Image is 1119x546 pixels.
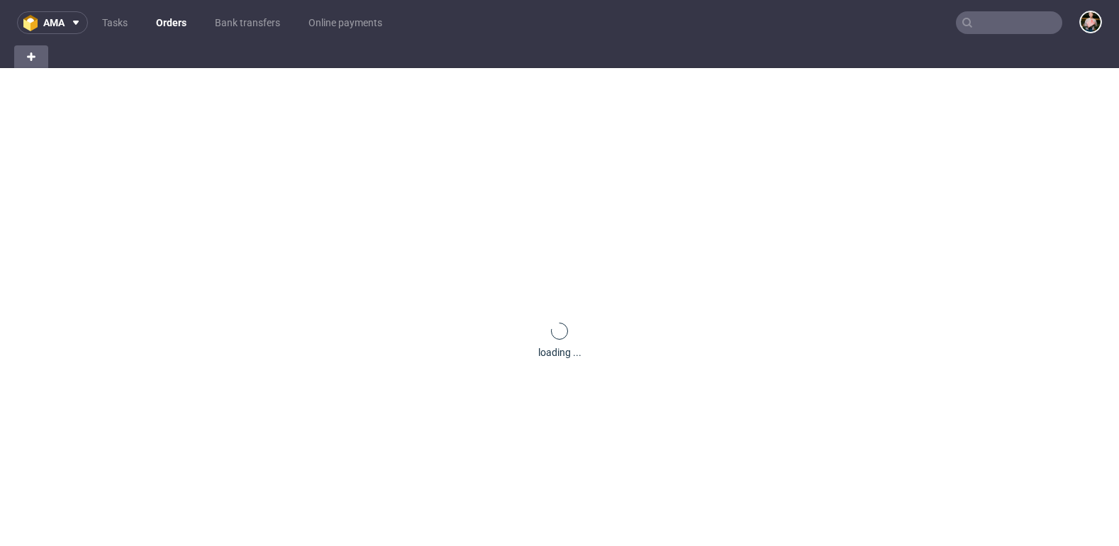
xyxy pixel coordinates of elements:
a: Orders [147,11,195,34]
a: Tasks [94,11,136,34]
a: Bank transfers [206,11,289,34]
a: Online payments [300,11,391,34]
span: ama [43,18,65,28]
img: Marta Tomaszewska [1081,12,1101,32]
img: logo [23,15,43,31]
div: loading ... [538,345,581,360]
button: ama [17,11,88,34]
